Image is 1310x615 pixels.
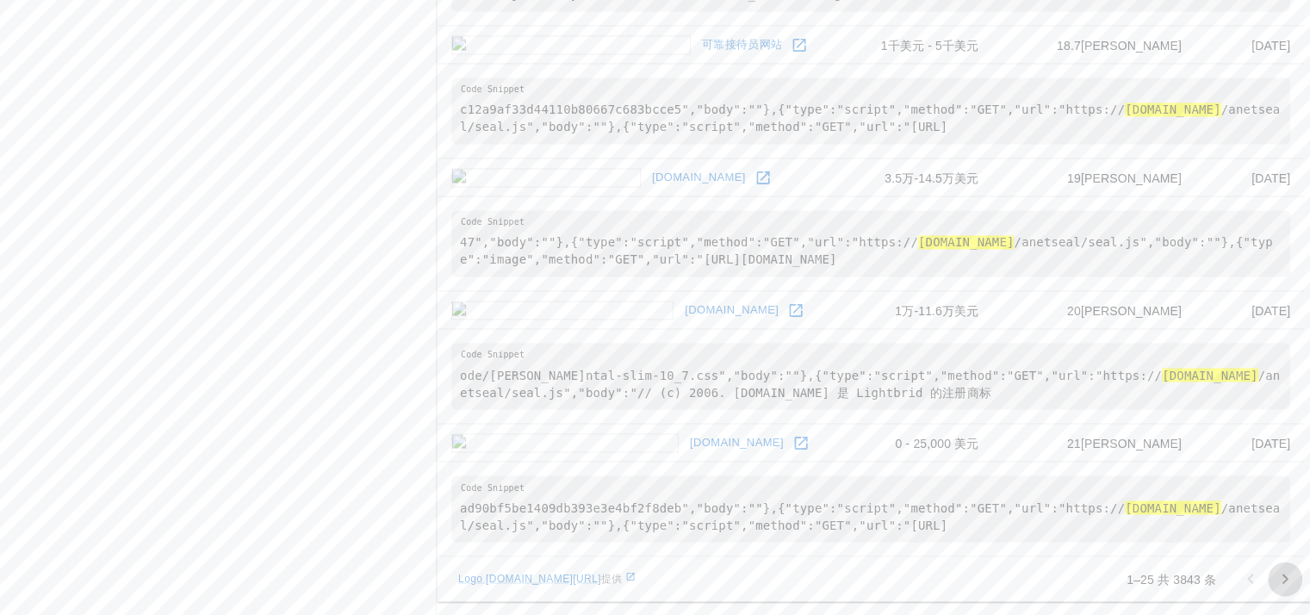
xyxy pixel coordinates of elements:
[1127,572,1216,586] font: 1–25 共 3843 条
[1251,171,1290,185] font: [DATE]
[881,39,979,53] font: 1千美元 - 5千美元
[788,430,814,456] a: 在新窗口中打开 collegehillshonda.com
[648,164,750,190] a: [DOMAIN_NAME]
[1067,304,1182,318] font: 20[PERSON_NAME]
[895,304,978,318] font: 1万-11.6万美元
[918,235,1015,249] font: [DOMAIN_NAME]
[451,35,691,54] img: reliablereceptionist.com 图标
[750,165,776,190] a: 在新窗口中打开 targetauction.com
[680,296,783,323] a: [DOMAIN_NAME]
[451,168,641,187] img: targetauction.com图标
[460,368,1162,382] font: ode/[PERSON_NAME]​​ntal-slim-10_7.css","body":""},{"type":"script","method":"GET","url":"https://
[652,170,746,183] font: [DOMAIN_NAME]
[783,297,809,323] a: 在新窗口中打开 bestclubsupplies.com
[1268,562,1302,596] button: 转至下一页
[895,437,978,450] font: 0 - 25,000 美元
[1067,437,1182,450] font: 21[PERSON_NAME]
[460,102,1125,116] font: c12a9af33d44110b80667c683bcce5","body":""},{"type":"script","method":"GET","url":"https://
[460,500,1125,514] font: ad90bf5be1409db393e3e4bf2f8deb","body":""},{"type":"script","method":"GET","url":"https://
[786,32,812,58] a: 在新窗口中打开reliablereceptionist.com
[460,235,918,249] font: 47","body":""},{"type":"script","method":"GET","url":"https://
[690,435,784,448] font: [DOMAIN_NAME]
[885,171,978,185] font: 3.5万-14.5万美元
[1251,437,1290,450] font: [DATE]
[601,572,623,584] font: 提供
[702,37,783,50] font: 可靠接待员网站
[685,302,779,315] font: [DOMAIN_NAME]
[1125,500,1221,514] font: [DOMAIN_NAME]
[1067,171,1182,185] font: 19[PERSON_NAME]
[1125,102,1221,116] font: [DOMAIN_NAME]
[451,301,674,320] img: bestclubsupplies.com 图标
[1057,39,1182,53] font: 18.7[PERSON_NAME]
[1251,304,1290,318] font: [DATE]
[1251,39,1290,53] font: [DATE]
[458,572,601,584] a: Logo [DOMAIN_NAME][URL]
[1162,368,1258,382] font: [DOMAIN_NAME]
[1224,505,1289,570] iframe: Drift Widget聊天控制器
[698,31,787,58] a: 可靠接待员网站
[686,429,788,456] a: [DOMAIN_NAME]
[451,433,679,452] img: collegehillshonda.com 图标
